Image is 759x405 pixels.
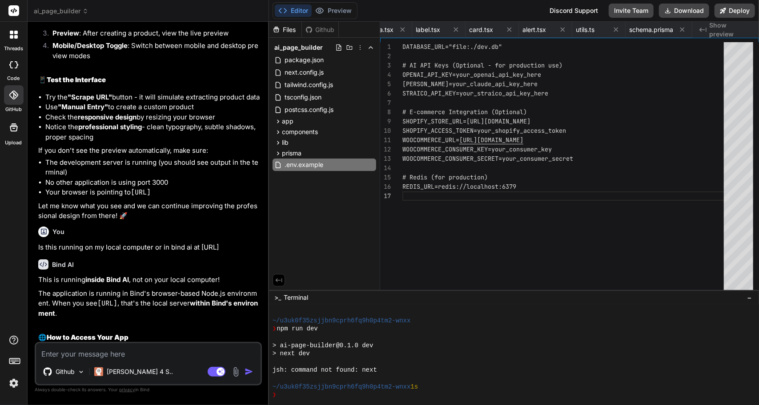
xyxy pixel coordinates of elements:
div: 3 [380,61,391,70]
span: [URL][DOMAIN_NAME] [459,136,523,144]
span: app [282,117,293,126]
div: 5 [380,79,391,89]
span: postcss.config.js [284,104,334,115]
p: Github [56,367,75,376]
button: Preview [312,4,355,17]
span: Show preview [709,21,752,39]
span: # AI API Keys (Optional - for production use) [402,61,562,69]
div: 17 [380,191,391,201]
span: WOOCOMMERCE_CONSUMER_KEY=your_consumer_key [402,145,552,153]
span: > next dev [273,349,310,358]
span: ai_page_builder [34,7,88,16]
span: Terminal [284,293,308,302]
div: 8 [380,107,391,117]
div: 13 [380,154,391,163]
span: OPENAI_API_KEY=your_openai_api_key_here [402,71,541,79]
label: threads [4,45,23,52]
span: ❯ [273,325,277,333]
code: [URL] [97,299,117,308]
span: label.tsx [416,25,440,34]
button: Invite Team [609,4,654,18]
img: settings [6,376,21,391]
span: .env.example [284,159,324,170]
label: code [8,75,20,82]
span: card.tsx [469,25,493,34]
div: 4 [380,70,391,79]
code: [URL] [131,188,151,197]
span: DATABASE_URL="file:./dev.db" [402,43,502,51]
strong: How to Access Your App [47,333,129,341]
h6: You [52,227,64,236]
p: Always double-check its answers. Your in Bind [35,385,262,394]
div: 14 [380,163,391,173]
div: 12 [380,145,391,154]
span: ai_page_builder [274,43,323,52]
li: Notice the - clean typography, subtle shadows, proper spacing [45,122,260,142]
span: 1s [411,383,418,391]
span: [PERSON_NAME]=your_claude_api_key_here [402,80,538,88]
button: Download [659,4,709,18]
li: Try the button - it will simulate extracting product data [45,92,260,103]
img: icon [245,367,253,376]
button: Editor [275,4,312,17]
span: alert.tsx [522,25,546,34]
span: prisma [282,149,301,158]
div: 11 [380,135,391,145]
img: Claude 4 Sonnet [94,367,103,376]
span: jsh: command not found: next [273,366,377,374]
span: ❯ [273,391,277,399]
div: Files [269,25,301,34]
li: No other application is using port 3000 [45,178,260,188]
span: SHOPIFY_ACCESS_TOKEN=your_shopify_access_token [402,127,566,135]
span: REDIS_URL=redis://localhost:6379 [402,183,516,191]
p: [PERSON_NAME] 4 S.. [107,367,173,376]
span: WOOCOMMERCE_URL= [402,136,459,144]
span: utils.ts [576,25,594,34]
span: tailwind.config.js [284,79,334,90]
p: Let me know what you see and we can continue improving the professional design from there! 🚀 [38,201,260,221]
label: GitHub [5,106,22,113]
p: Is this running on my local computer or in bind ai at [URL] [38,242,260,253]
strong: responsive design [78,113,137,121]
img: Pick Models [77,368,85,376]
span: next.config.js [284,67,325,78]
strong: inside Bind AI [85,275,129,284]
div: 15 [380,173,391,182]
strong: Mobile/Desktop Toggle [52,41,128,50]
span: lib [282,138,289,147]
li: : Switch between mobile and desktop preview modes [45,41,260,61]
p: The application is running in Bind's browser-based Node.js environment. When you see , that's the... [38,289,260,319]
strong: "Scrape URL" [68,93,112,101]
span: schema.prisma [629,25,673,34]
div: Discord Support [544,4,603,18]
span: privacy [119,387,135,392]
span: components [282,127,318,136]
li: Your browser is pointing to [45,187,260,198]
strong: "Manual Entry" [58,103,108,111]
span: WOOCOMMERCE_CONSUMER_SECRET=your_consumer_secret [402,155,573,163]
span: SHOPIFY_STORE_URL=[URL][DOMAIN_NAME] [402,117,530,125]
span: npm run dev [277,325,318,333]
span: > ai-page-builder@0.1.0 dev [273,341,373,350]
li: Check the by resizing your browser [45,112,260,123]
div: 1 [380,42,391,52]
li: The development server is running (you should see output in the terminal) [45,158,260,178]
strong: Test the Interface [47,75,106,84]
p: This is running , not on your local computer! [38,275,260,285]
div: 9 [380,117,391,126]
span: STRAICO_API_KEY=your_straico_api_key_here [402,89,548,97]
img: attachment [231,367,241,377]
li: Use to create a custom product [45,102,260,112]
button: − [745,290,754,305]
label: Upload [5,139,22,147]
strong: professional styling [78,123,142,131]
button: Deploy [715,4,755,18]
span: # E-commerce Integration (Optional) [402,108,527,116]
strong: Preview [52,29,79,37]
h2: 🌐 [38,333,260,343]
div: 6 [380,89,391,98]
span: ~/u3uk0f35zsjjbn9cprh6fq9h0p4tm2-wnxx [273,317,411,325]
span: tsconfig.json [284,92,322,103]
span: ~/u3uk0f35zsjjbn9cprh6fq9h0p4tm2-wnxx [273,383,411,391]
div: Github [302,25,338,34]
